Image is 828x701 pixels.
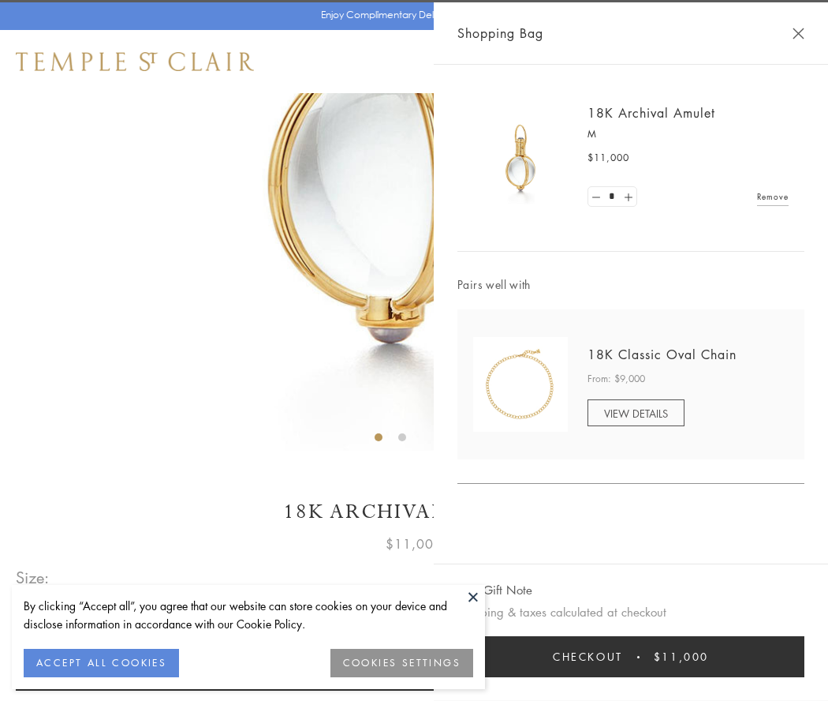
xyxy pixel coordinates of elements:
[587,150,629,166] span: $11,000
[587,126,789,142] p: M
[386,534,442,554] span: $11,000
[330,649,473,677] button: COOKIES SETTINGS
[587,104,715,122] a: 18K Archival Amulet
[16,52,254,71] img: Temple St. Clair
[457,276,804,294] span: Pairs well with
[457,580,532,600] button: Add Gift Note
[473,111,568,205] img: 18K Archival Amulet
[16,498,812,526] h1: 18K Archival Amulet
[24,597,473,633] div: By clicking “Accept all”, you agree that our website can store cookies on your device and disclos...
[16,564,50,590] span: Size:
[24,649,179,677] button: ACCEPT ALL COOKIES
[553,648,623,665] span: Checkout
[620,187,636,207] a: Set quantity to 2
[473,337,568,432] img: N88865-OV18
[604,406,668,421] span: VIEW DETAILS
[457,602,804,622] p: Shipping & taxes calculated at checkout
[587,399,684,426] a: VIEW DETAILS
[457,636,804,677] button: Checkout $11,000
[757,188,789,205] a: Remove
[654,648,709,665] span: $11,000
[587,371,645,387] span: From: $9,000
[588,187,604,207] a: Set quantity to 0
[457,23,543,43] span: Shopping Bag
[793,28,804,39] button: Close Shopping Bag
[321,7,500,23] p: Enjoy Complimentary Delivery & Returns
[587,346,737,363] a: 18K Classic Oval Chain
